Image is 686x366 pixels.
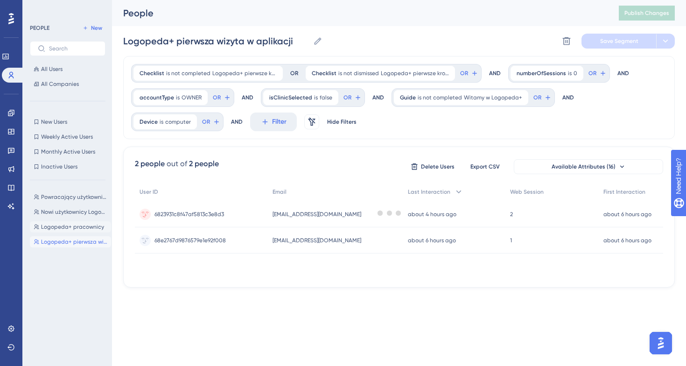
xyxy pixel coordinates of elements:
span: New Users [41,118,67,126]
div: People [123,7,595,20]
span: All Users [41,65,63,73]
button: Publish Changes [619,6,675,21]
button: Inactive Users [30,161,105,172]
iframe: UserGuiding AI Assistant Launcher [647,329,675,357]
span: Weekly Active Users [41,133,93,141]
span: Powracający użytkownicy Logopeda+ [41,193,107,201]
span: New [91,24,102,32]
button: Logopeda+ pierwsza wizyta w aplikacji [30,236,111,247]
span: Logopeda+ pierwsza wizyta w aplikacji [41,238,107,246]
button: New Users [30,116,105,127]
span: Need Help? [22,2,58,14]
span: Nowi użytkownicy Logopeda+ [41,208,107,216]
input: Search [49,45,98,52]
button: Save Segment [581,34,656,49]
button: Powracający użytkownicy Logopeda+ [30,191,111,203]
button: All Users [30,63,105,75]
span: Inactive Users [41,163,77,170]
button: All Companies [30,78,105,90]
input: Segment Name [123,35,309,48]
button: Monthly Active Users [30,146,105,157]
button: Weekly Active Users [30,131,105,142]
button: New [79,22,105,34]
div: PEOPLE [30,24,49,32]
span: Monthly Active Users [41,148,95,155]
span: Logopeda+ pracownicy [41,223,104,231]
button: Logopeda+ pracownicy [30,221,111,232]
button: Nowi użytkownicy Logopeda+ [30,206,111,218]
span: Publish Changes [624,9,669,17]
span: Save Segment [600,37,638,45]
span: All Companies [41,80,79,88]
